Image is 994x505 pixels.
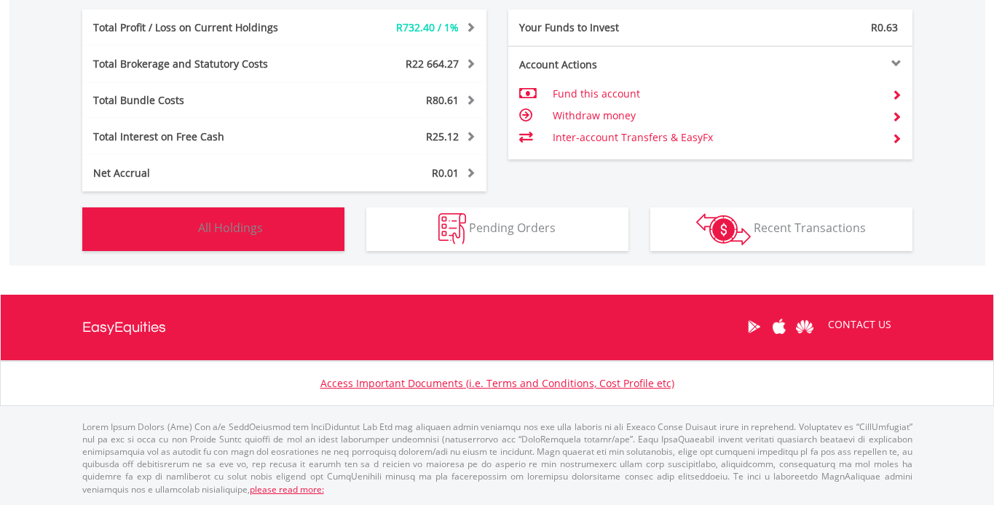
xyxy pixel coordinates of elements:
[250,483,324,496] a: please read more:
[754,220,866,236] span: Recent Transactions
[82,207,344,251] button: All Holdings
[82,93,318,108] div: Total Bundle Costs
[82,166,318,180] div: Net Accrual
[508,57,711,72] div: Account Actions
[792,304,818,349] a: Huawei
[82,295,166,360] a: EasyEquities
[82,130,318,144] div: Total Interest on Free Cash
[198,220,263,236] span: All Holdings
[82,421,912,496] p: Lorem Ipsum Dolors (Ame) Con a/e SeddOeiusmod tem InciDiduntut Lab Etd mag aliquaen admin veniamq...
[767,304,792,349] a: Apple
[553,83,880,105] td: Fund this account
[320,376,674,390] a: Access Important Documents (i.e. Terms and Conditions, Cost Profile etc)
[469,220,556,236] span: Pending Orders
[696,213,751,245] img: transactions-zar-wht.png
[650,207,912,251] button: Recent Transactions
[818,304,902,345] a: CONTACT US
[741,304,767,349] a: Google Play
[438,213,466,244] img: pending_instructions-wht.png
[553,105,880,127] td: Withdraw money
[871,20,898,34] span: R0.63
[508,20,711,35] div: Your Funds to Invest
[426,93,459,107] span: R80.61
[366,207,628,251] button: Pending Orders
[82,57,318,71] div: Total Brokerage and Statutory Costs
[82,20,318,35] div: Total Profit / Loss on Current Holdings
[426,130,459,143] span: R25.12
[396,20,459,34] span: R732.40 / 1%
[164,213,195,244] img: holdings-wht.png
[432,166,459,180] span: R0.01
[406,57,459,71] span: R22 664.27
[553,127,880,148] td: Inter-account Transfers & EasyFx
